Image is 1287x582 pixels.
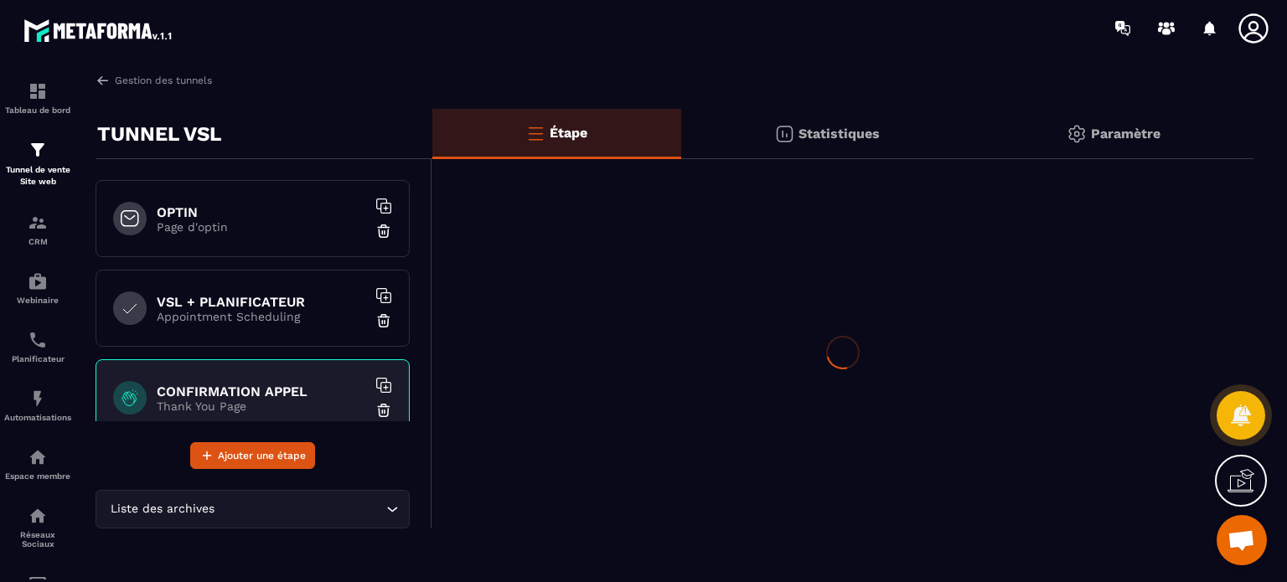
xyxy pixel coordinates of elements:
img: trash [375,223,392,239]
a: formationformationCRM [4,200,71,259]
p: Tunnel de vente Site web [4,164,71,188]
a: automationsautomationsAutomatisations [4,376,71,435]
p: Étape [550,125,587,141]
input: Search for option [218,500,382,518]
img: formation [28,81,48,101]
img: setting-gr.5f69749f.svg [1067,124,1087,144]
img: formation [28,213,48,233]
a: automationsautomationsWebinaire [4,259,71,317]
img: trash [375,312,392,329]
p: Espace membre [4,471,71,481]
span: Ajouter une étape [218,447,306,464]
img: logo [23,15,174,45]
p: Paramètre [1091,126,1160,142]
a: Gestion des tunnels [96,73,212,88]
div: Search for option [96,490,410,528]
p: Tableau de bord [4,106,71,115]
img: automations [28,447,48,467]
p: Page d'optin [157,220,366,234]
p: Thank You Page [157,399,366,413]
img: social-network [28,506,48,526]
h6: OPTIN [157,204,366,220]
div: Ouvrir le chat [1217,515,1267,565]
h6: CONFIRMATION APPEL [157,384,366,399]
img: automations [28,389,48,409]
a: formationformationTableau de bord [4,69,71,127]
img: formation [28,140,48,160]
a: schedulerschedulerPlanificateur [4,317,71,376]
p: Réseaux Sociaux [4,530,71,549]
img: automations [28,271,48,291]
img: bars-o.4a397970.svg [525,123,545,143]
p: TUNNEL VSL [97,117,221,151]
a: formationformationTunnel de vente Site web [4,127,71,200]
p: Webinaire [4,296,71,305]
a: automationsautomationsEspace membre [4,435,71,493]
p: Statistiques [799,126,880,142]
img: scheduler [28,330,48,350]
span: Liste des archives [106,500,218,518]
h6: VSL + PLANIFICATEUR [157,294,366,310]
button: Ajouter une étape [190,442,315,469]
p: Planificateur [4,354,71,363]
a: social-networksocial-networkRéseaux Sociaux [4,493,71,561]
img: trash [375,402,392,419]
img: stats.20deebd0.svg [774,124,794,144]
p: Automatisations [4,413,71,422]
img: arrow [96,73,111,88]
p: Appointment Scheduling [157,310,366,323]
p: CRM [4,237,71,246]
